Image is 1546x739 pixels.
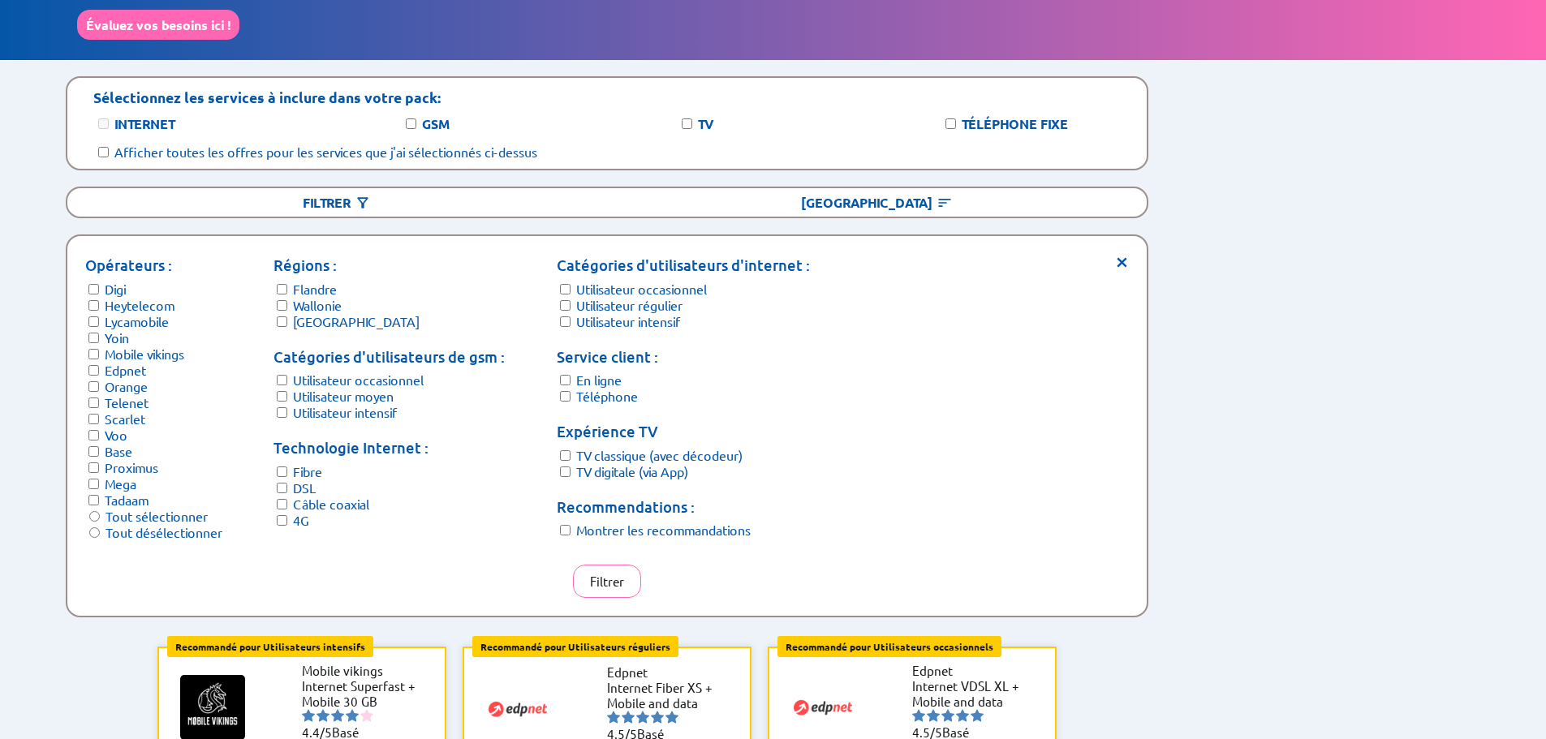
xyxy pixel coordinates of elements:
[105,281,126,297] label: Digi
[937,195,953,211] img: Button open the sorting menu
[331,709,344,722] img: starnr3
[1115,254,1129,266] span: ×
[573,565,641,598] button: Filtrer
[105,394,149,410] label: Telenet
[105,329,129,346] label: Yoin
[105,427,127,443] label: Voo
[698,115,713,132] label: TV
[302,663,424,678] li: Mobile vikings
[293,463,322,479] label: Fibre
[607,711,620,724] img: starnr1
[607,188,1147,217] div: [GEOGRAPHIC_DATA]
[67,188,607,217] div: Filtrer
[273,254,505,277] p: Régions :
[927,709,940,722] img: starnr2
[293,388,394,404] label: Utilisateur moyen
[576,522,751,538] label: Montrer les recommandations
[105,297,174,313] label: Heytelecom
[273,436,505,459] p: Technologie Internet :
[665,711,678,724] img: starnr5
[114,115,174,132] label: Internet
[293,297,342,313] label: Wallonie
[105,459,158,475] label: Proximus
[302,678,424,709] li: Internet Superfast + Mobile 30 GB
[786,640,993,653] b: Recommandé pour Utilisateurs occasionnels
[293,281,337,297] label: Flandre
[293,404,397,420] label: Utilisateur intensif
[105,362,146,378] label: Edpnet
[912,678,1034,709] li: Internet VDSL XL + Mobile and data
[175,640,365,653] b: Recommandé pour Utilisateurs intensifs
[622,711,635,724] img: starnr2
[293,479,316,496] label: DSL
[105,410,145,427] label: Scarlet
[576,297,683,313] label: Utilisateur régulier
[576,372,622,388] label: En ligne
[576,388,638,404] label: Téléphone
[607,680,729,711] li: Internet Fiber XS + Mobile and data
[105,313,169,329] label: Lycamobile
[293,496,369,512] label: Câble coaxial
[607,664,729,680] li: Edpnet
[293,512,309,528] label: 4G
[557,254,810,277] p: Catégories d'utilisateurs d'internet :
[105,443,132,459] label: Base
[346,709,359,722] img: starnr4
[576,281,707,297] label: Utilisateur occasionnel
[912,663,1034,678] li: Edpnet
[912,709,925,722] img: starnr1
[557,346,810,368] p: Service client :
[93,88,441,106] p: Sélectionnez les services à inclure dans votre pack:
[105,492,149,508] label: Tadaam
[77,10,239,40] button: Évaluez vos besoins ici !
[106,508,208,524] label: Tout sélectionner
[302,709,315,722] img: starnr1
[576,313,680,329] label: Utilisateur intensif
[636,711,649,724] img: starnr3
[557,420,810,443] p: Expérience TV
[576,463,688,479] label: TV digitale (via App)
[273,346,505,368] p: Catégories d'utilisateurs de gsm :
[114,144,537,160] label: Afficher toutes les offres pour les services que j'ai sélectionnés ci-dessus
[956,709,969,722] img: starnr4
[293,372,424,388] label: Utilisateur occasionnel
[962,115,1068,132] label: Téléphone fixe
[85,254,222,277] p: Opérateurs :
[105,378,148,394] label: Orange
[105,475,136,492] label: Mega
[360,709,373,722] img: starnr5
[317,709,329,722] img: starnr2
[576,447,743,463] label: TV classique (avec décodeur)
[480,640,670,653] b: Recommandé pour Utilisateurs réguliers
[971,709,984,722] img: starnr5
[941,709,954,722] img: starnr3
[355,195,371,211] img: Button open the filtering menu
[105,346,184,362] label: Mobile vikings
[422,115,450,132] label: GSM
[293,313,420,329] label: [GEOGRAPHIC_DATA]
[651,711,664,724] img: starnr4
[557,496,810,518] p: Recommendations :
[106,524,222,540] label: Tout désélectionner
